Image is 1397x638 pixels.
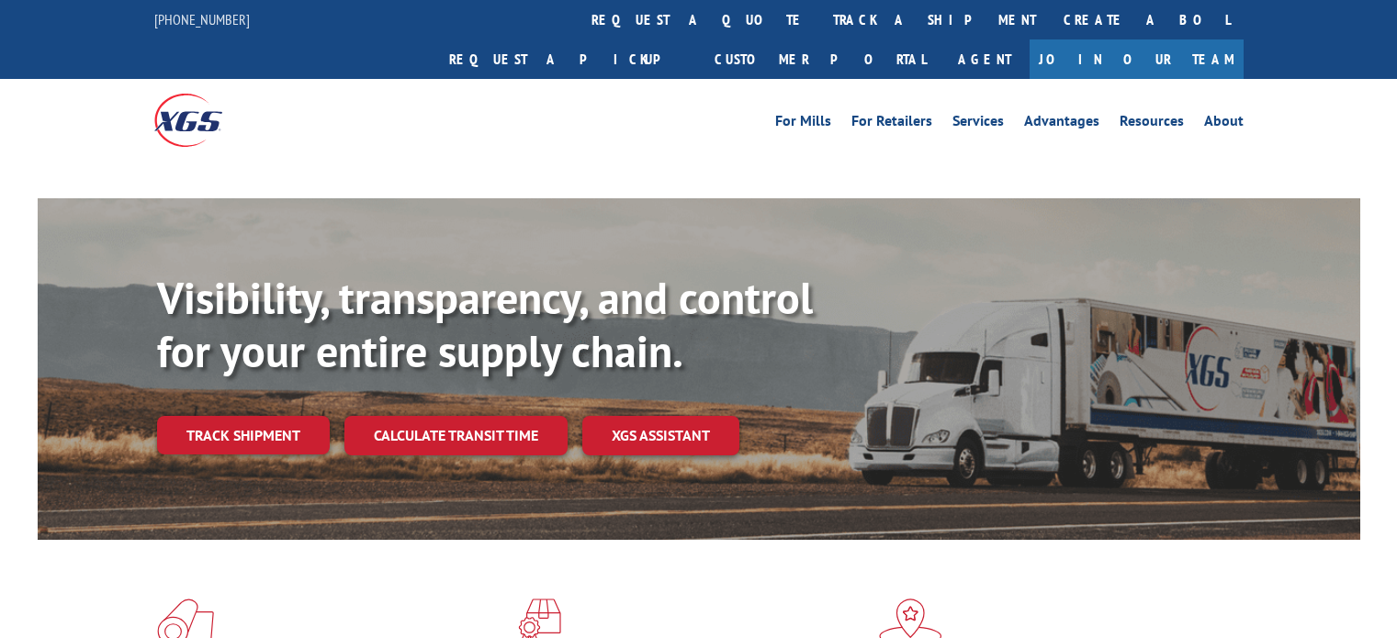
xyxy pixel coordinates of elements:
a: [PHONE_NUMBER] [154,10,250,28]
a: Join Our Team [1030,39,1244,79]
a: For Mills [775,114,831,134]
a: Request a pickup [435,39,701,79]
a: About [1204,114,1244,134]
a: Agent [940,39,1030,79]
a: Track shipment [157,416,330,454]
a: XGS ASSISTANT [582,416,739,455]
a: Calculate transit time [344,416,568,455]
a: For Retailers [851,114,932,134]
a: Resources [1120,114,1184,134]
a: Services [952,114,1004,134]
b: Visibility, transparency, and control for your entire supply chain. [157,269,813,379]
a: Customer Portal [701,39,940,79]
a: Advantages [1024,114,1099,134]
